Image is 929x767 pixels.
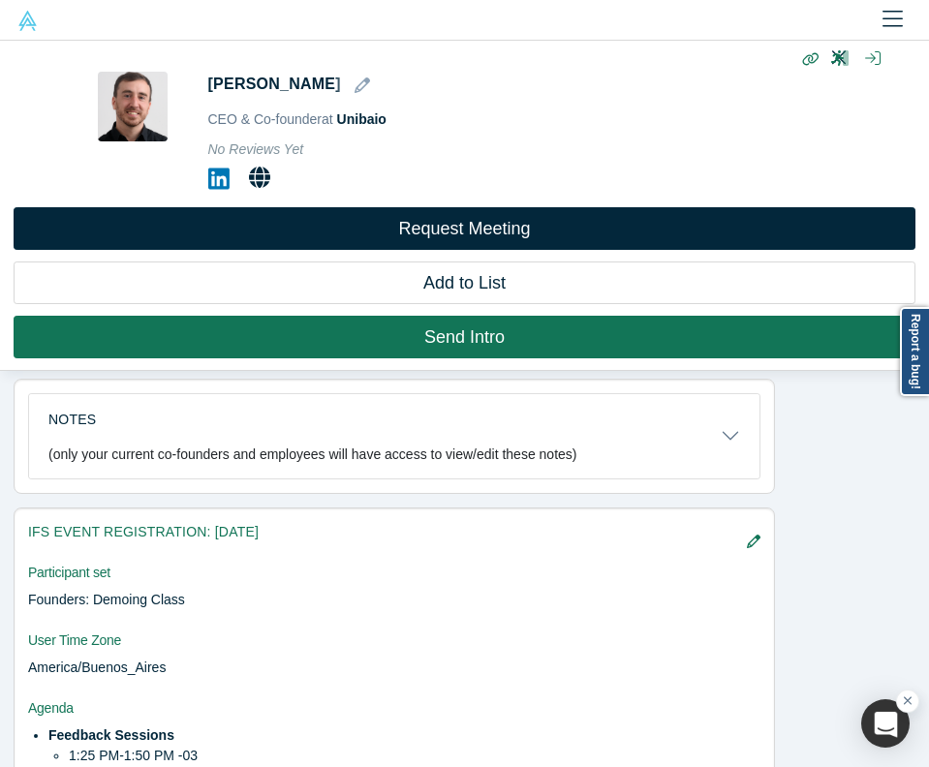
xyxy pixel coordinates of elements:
[208,141,304,157] span: No Reviews Yet
[28,563,760,583] dt: Participant set
[28,590,611,610] dd: Founders: Demoing Class
[28,522,733,542] h3: IFS Event Registration: [DATE]
[14,261,915,304] button: Add to List
[29,394,759,478] button: Notes (only your current co-founders and employees will have access to view/edit these notes)
[69,746,611,766] li: 1:25 PM - 1:50 PM -03
[48,446,577,463] p: (only your current co-founders and employees will have access to view/edit these notes)
[14,316,915,358] button: Send Intro
[28,658,611,678] dd: America/Buenos_Aires
[337,111,387,127] a: Unibaio
[900,307,929,396] a: Report a bug!
[98,72,168,141] img: Matias Figliozzi's Profile Image
[208,111,387,127] span: CEO & Co-founder at
[28,698,760,719] dt: Agenda
[14,207,915,250] button: Request Meeting
[48,410,96,430] h3: Notes
[832,43,846,70] button: Close
[17,11,38,31] img: Alchemist Vault Logo
[48,727,174,743] strong: Feedback Sessions
[28,630,760,651] dt: User Time Zone
[208,72,370,99] h1: [PERSON_NAME]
